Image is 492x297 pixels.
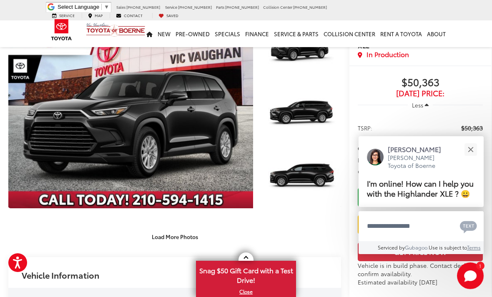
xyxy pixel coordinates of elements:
a: Pre-Owned [173,20,212,47]
span: ▼ [104,4,109,10]
span: 1 [479,264,481,267]
a: Service [46,13,81,18]
p: [PERSON_NAME] Toyota of Boerne [388,154,449,170]
span: Service [165,4,177,10]
a: Expand Photo 2 [262,86,341,145]
a: Finance [243,20,271,47]
button: College [358,167,389,176]
a: Home [144,20,155,47]
img: Toyota [46,16,77,43]
span: Less [412,101,423,109]
button: Close [462,140,479,158]
a: Expand Photo 3 [262,149,341,208]
a: Rent a Toyota [378,20,424,47]
span: Sales [116,4,126,10]
a: Select Language​ [58,4,109,10]
img: Vic Vaughan Toyota of Boerne [86,22,146,37]
span: Select Language [58,4,99,10]
a: Gubagoo. [405,244,429,251]
span: TSRP: [358,124,372,132]
span: Use is subject to [429,244,467,251]
svg: Start Chat [457,262,484,289]
span: $50,363 [461,124,483,132]
span: [PHONE_NUMBER] [293,4,327,10]
a: Value Your Trade [358,215,483,234]
a: Specials [212,20,243,47]
span: Collision Center [263,4,292,10]
p: [PERSON_NAME] [388,145,449,154]
div: Close[PERSON_NAME][PERSON_NAME] Toyota of BoerneI'm online! How can I help you with the Highlande... [359,136,484,254]
a: New [155,20,173,47]
img: 2025 Toyota Highlander XLE [261,22,342,82]
img: 2025 Toyota Highlander XLE [6,22,256,209]
a: Check Availability [358,188,483,207]
span: Conditional Toyota Offers [358,144,430,152]
button: Toggle Chat Window [457,262,484,289]
span: [PHONE_NUMBER] [225,4,259,10]
span: ​ [101,4,102,10]
span: Military [358,156,387,164]
a: Service & Parts: Opens in a new tab [271,20,321,47]
button: Less [408,97,433,112]
button: Get Price Now [358,242,483,261]
textarea: Type your message [359,211,484,241]
span: College [358,167,388,176]
h2: Vehicle Information [22,270,99,280]
span: Service [59,12,75,18]
span: Contact [124,12,143,18]
a: Map [82,13,109,18]
button: Military [358,156,389,164]
button: Chat with SMS [457,217,479,235]
a: About [424,20,448,47]
a: Expand Photo 1 [262,22,341,81]
span: Serviced by [378,244,405,251]
a: Contact [110,13,149,18]
img: 2025 Toyota Highlander XLE [261,149,342,209]
span: [PHONE_NUMBER] [126,4,160,10]
a: Terms [467,244,481,251]
a: Expand Photo 0 [8,22,253,208]
img: 2025 Toyota Highlander XLE [261,85,342,145]
span: In Production [366,50,409,59]
svg: Text [460,220,477,233]
a: My Saved Vehicles [152,13,185,18]
a: Collision Center [321,20,378,47]
span: [PHONE_NUMBER] [178,4,212,10]
span: I'm online! How can I help you with the Highlander XLE ? 😀 [367,177,474,199]
span: [DATE] Price: [358,89,483,97]
span: Parts [216,4,224,10]
span: Map [95,12,103,18]
button: Load More Photos [146,230,204,244]
div: Vehicle is in build phase. Contact dealer to confirm availability. Estimated availability [DATE] [358,261,483,286]
span: Saved [166,12,178,18]
span: $50,363 [358,77,483,89]
span: Snag $50 Gift Card with a Test Drive! [197,262,295,287]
